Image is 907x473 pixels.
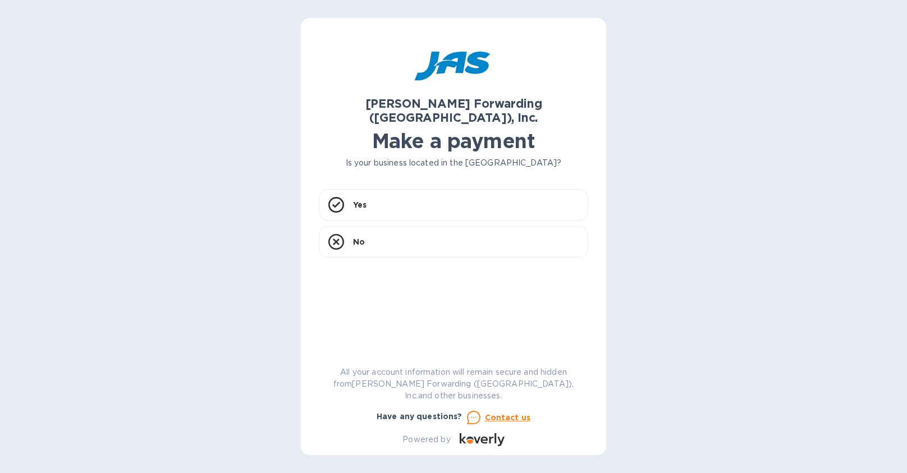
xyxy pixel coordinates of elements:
[319,366,588,402] p: All your account information will remain secure and hidden from [PERSON_NAME] Forwarding ([GEOGRA...
[353,236,365,247] p: No
[485,413,531,422] u: Contact us
[365,97,542,125] b: [PERSON_NAME] Forwarding ([GEOGRAPHIC_DATA]), Inc.
[319,157,588,169] p: Is your business located in the [GEOGRAPHIC_DATA]?
[377,412,462,421] b: Have any questions?
[353,199,367,210] p: Yes
[319,129,588,153] h1: Make a payment
[402,434,450,446] p: Powered by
